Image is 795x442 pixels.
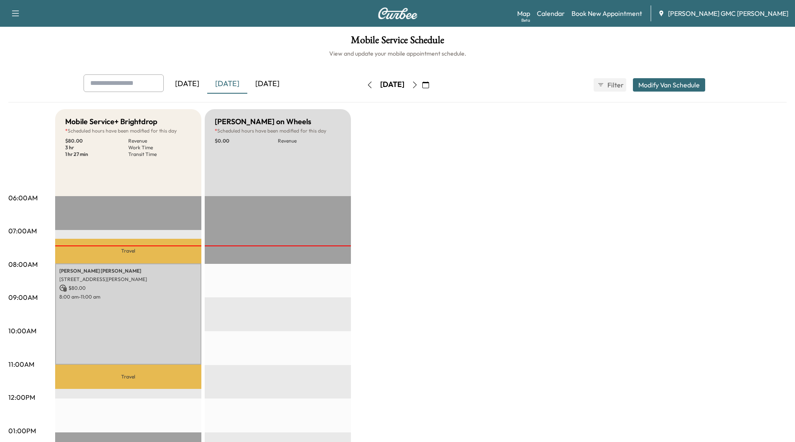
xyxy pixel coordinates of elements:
a: Book New Appointment [571,8,642,18]
div: [DATE] [380,79,404,90]
p: Travel [55,239,201,263]
p: $ 80.00 [59,284,197,292]
p: 06:00AM [8,193,38,203]
p: 11:00AM [8,359,34,369]
div: [DATE] [167,74,207,94]
p: 12:00PM [8,392,35,402]
h1: Mobile Service Schedule [8,35,787,49]
p: 09:00AM [8,292,38,302]
h6: View and update your mobile appointment schedule. [8,49,787,58]
p: [PERSON_NAME] [PERSON_NAME] [59,268,197,274]
button: Modify Van Schedule [633,78,705,92]
p: $ 80.00 [65,138,128,144]
p: 3 hr [65,144,128,151]
p: 10:00AM [8,326,36,336]
button: Filter [594,78,626,92]
a: Calendar [537,8,565,18]
p: Work Time [128,144,191,151]
p: 8:00 am - 11:00 am [59,294,197,300]
p: $ 0.00 [215,138,278,144]
p: 01:00PM [8,426,36,436]
span: [PERSON_NAME] GMC [PERSON_NAME] [668,8,788,18]
p: 1 hr 27 min [65,151,128,158]
p: Transit Time [128,151,191,158]
div: Beta [521,17,530,23]
p: Scheduled hours have been modified for this day [215,128,341,134]
p: Scheduled hours have been modified for this day [65,128,191,134]
p: 07:00AM [8,226,37,236]
p: Revenue [278,138,341,144]
a: MapBeta [517,8,530,18]
div: [DATE] [247,74,287,94]
p: Travel [55,365,201,389]
span: Filter [607,80,622,90]
h5: Mobile Service+ Brightdrop [65,116,157,128]
h5: [PERSON_NAME] on Wheels [215,116,311,128]
p: Revenue [128,138,191,144]
div: [DATE] [207,74,247,94]
p: 08:00AM [8,259,38,269]
p: [STREET_ADDRESS][PERSON_NAME] [59,276,197,283]
img: Curbee Logo [378,8,418,19]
